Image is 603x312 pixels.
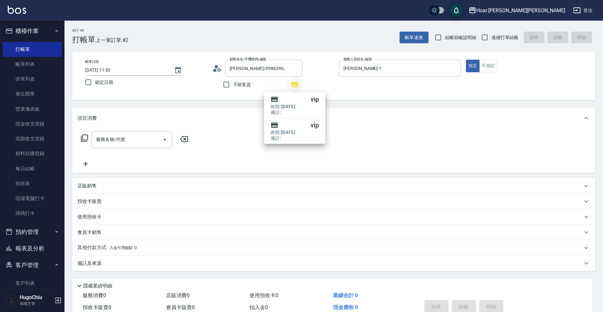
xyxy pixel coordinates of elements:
span: 不留客資 [233,81,251,88]
h2: 備註: [271,110,319,115]
p: 備註及來源 [77,260,102,267]
a: 營業儀表板 [3,102,62,116]
a: 每日結帳 [3,161,62,176]
p: 預收卡販賣 [77,198,102,205]
a: 客戶列表 [3,276,62,291]
p: 隱藏業績明細 [83,283,112,289]
span: 業績合計 0 [333,292,358,298]
a: 材料自購登錄 [3,146,62,161]
span: 結帳前確認明細 [445,34,477,41]
div: 預收卡販賣 [72,194,595,209]
div: 備註及來源 [72,256,595,271]
h4: vip [311,121,319,129]
button: Hoar [PERSON_NAME][PERSON_NAME] [466,4,568,17]
a: 排班表 [3,176,62,191]
a: 打帳單 [3,42,62,57]
a: 現場電腦打卡 [3,191,62,206]
h5: HugoChiu [20,294,53,301]
h2: 效期: [DATE] [271,130,319,135]
p: 項目消費 [77,115,97,122]
p: 店販銷售 [77,183,97,189]
label: 帳單日期 [85,59,99,64]
button: 預約管理 [3,224,62,240]
h2: 效期: [DATE] [271,105,319,109]
a: 現金收支登錄 [3,116,62,131]
button: 登出 [570,5,595,16]
div: 會員卡銷售 [72,225,595,240]
div: 其他付款方式入金可用餘額: 0 [72,240,595,256]
a: 掛單列表 [3,72,62,86]
span: 服務消費 0 [83,292,106,298]
span: 連續打單結帳 [491,34,519,41]
button: Open [160,135,170,145]
a: 掃碼打卡 [3,206,62,221]
button: 指定 [466,60,480,72]
p: 會員卡銷售 [77,229,102,236]
h4: vip [311,96,319,103]
div: 項目消費 [72,108,595,128]
p: 高階主管 [20,301,53,307]
h3: 打帳單 [72,35,95,44]
p: 使用預收卡 [77,214,102,220]
button: 客戶管理 [3,257,62,274]
span: 現金應收 0 [333,304,358,310]
div: 使用預收卡 [72,209,595,225]
button: 櫃檯作業 [3,23,62,39]
h2: Key In [72,28,95,33]
span: 上一筆訂單:#2 [95,36,129,44]
div: Hoar [PERSON_NAME][PERSON_NAME] [476,6,565,15]
span: 預收卡販賣 0 [83,304,111,310]
button: 報表及分析 [3,240,62,257]
button: 不指定 [479,60,497,72]
img: Logo [8,6,26,14]
h2: 備註: [271,136,319,140]
div: 店販銷售 [72,178,595,194]
button: Choose date, selected date is 2025-10-05 [170,63,186,78]
a: 座位開單 [3,86,62,101]
button: 帳單速查 [400,32,429,44]
img: Person [5,294,18,307]
a: 高階收支登錄 [3,131,62,146]
span: 會員卡販賣 0 [166,304,195,310]
button: save [450,4,463,17]
span: 鎖定日期 [95,79,113,86]
label: 服務人員姓名/編號 [343,57,372,62]
p: 其他付款方式 [77,244,137,251]
span: 使用預收卡 0 [250,292,278,298]
span: 扣入金 0 [250,304,268,310]
input: YYYY/MM/DD hh:mm [85,65,168,75]
span: 入金可用餘額: 0 [110,246,137,250]
a: 帳單列表 [3,57,62,72]
span: 店販消費 0 [166,292,190,298]
label: 顧客姓名/手機號碼/編號 [230,57,266,62]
